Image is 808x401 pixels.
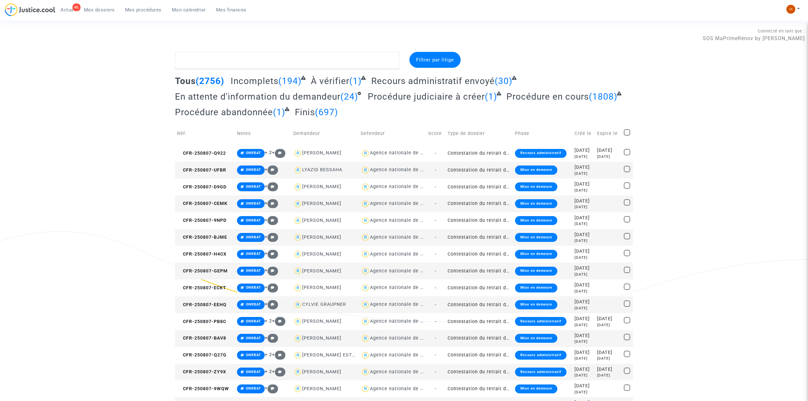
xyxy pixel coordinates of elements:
div: Agence nationale de l'habitat [370,386,440,391]
img: icon-user.svg [293,250,303,259]
div: [DATE] [575,339,593,344]
span: CFR-250807-ECKT [177,285,226,291]
a: Mes finances [211,5,252,15]
span: - [435,386,436,391]
span: + [265,251,278,256]
div: Agence nationale de l'habitat [370,335,440,341]
div: [DATE] [575,265,593,272]
div: [PERSON_NAME] [302,184,341,189]
td: Contestation du retrait de [PERSON_NAME] par l'ANAH (mandataire) [445,364,513,381]
div: [DATE] [575,238,593,243]
div: Recours administratif [515,317,566,326]
td: Type de dossier [445,122,513,145]
img: icon-user.svg [293,266,303,276]
div: [PERSON_NAME] [302,268,341,274]
img: icon-user.svg [293,216,303,225]
td: Contestation du retrait de [PERSON_NAME] par l'ANAH (mandataire) [445,296,513,313]
img: icon-user.svg [293,165,303,175]
span: - [435,319,436,324]
span: + [272,318,286,324]
div: [PERSON_NAME] ESTIMA [302,352,361,358]
span: Tous [175,76,196,86]
td: Contestation du retrait de [PERSON_NAME] par l'ANAH (mandataire) [445,263,513,279]
div: Agence nationale de l'habitat [370,352,440,358]
td: Defendeur [359,122,426,145]
span: ONRBAT [246,218,261,222]
span: CFR-250807-Q922 [177,151,226,156]
span: + [265,200,278,206]
img: icon-user.svg [293,199,303,208]
div: [DATE] [575,306,593,311]
span: Procédure en cours [506,91,589,102]
div: [DATE] [597,349,619,356]
span: (30) [495,76,512,86]
div: [DATE] [575,215,593,222]
div: Mise en demeure [515,233,557,242]
div: Agence nationale de l'habitat [370,285,440,290]
td: Contestation du retrait de [PERSON_NAME] par l'ANAH (mandataire) [445,313,513,330]
div: Mise en demeure [515,267,557,276]
div: [DATE] [597,366,619,373]
span: - [435,369,436,375]
div: Agence nationale de l'habitat [370,251,440,257]
span: - [435,184,436,190]
span: - [435,218,436,223]
div: [DATE] [575,383,593,390]
div: [DATE] [597,356,619,361]
img: icon-user.svg [293,149,303,158]
td: Score [426,122,445,145]
div: [PERSON_NAME] [302,386,341,391]
div: Agence nationale de l'habitat [370,184,440,189]
span: + 2 [265,369,272,374]
span: Mes dossiers [84,7,115,13]
a: Mon calendrier [167,5,211,15]
div: 46 [73,4,80,11]
img: icon-user.svg [361,182,370,192]
span: ONRBAT [246,319,261,323]
div: [DATE] [597,154,619,159]
td: Contestation du retrait de [PERSON_NAME] par l'ANAH (mandataire) [445,229,513,246]
span: - [435,167,436,173]
div: Agence nationale de l'habitat [370,302,440,307]
span: ONRBAT [246,353,261,357]
span: CFR-250807-UFBR [177,167,226,173]
div: Agence nationale de l'habitat [370,235,440,240]
div: Mise en demeure [515,334,557,343]
div: Mise en demeure [515,384,557,393]
div: Mise en demeure [515,250,557,259]
div: [DATE] [575,255,593,260]
img: icon-user.svg [361,351,370,360]
span: ONRBAT [246,302,261,306]
span: - [435,285,436,291]
div: [DATE] [575,231,593,238]
span: ONRBAT [246,386,261,390]
span: - [435,201,436,206]
div: Recours administratif [515,368,566,376]
span: À vérifier [311,76,349,86]
span: + [265,184,278,189]
img: icon-user.svg [361,199,370,208]
td: Notes [235,122,291,145]
span: ONRBAT [246,370,261,374]
span: Filtrer par litige [416,57,454,63]
div: Mise en demeure [515,165,557,174]
span: + [272,369,286,374]
div: [PERSON_NAME] [302,218,341,223]
img: icon-user.svg [293,233,303,242]
div: [PERSON_NAME] [302,369,341,375]
span: + [265,385,278,391]
span: + [265,234,278,240]
span: Incomplets [231,76,278,86]
img: icon-user.svg [361,334,370,343]
span: (697) [315,107,338,117]
div: [DATE] [575,272,593,277]
div: Mise en demeure [515,300,557,309]
span: CFR-250807-9WQW [177,386,229,391]
td: Expire le [595,122,622,145]
span: - [435,352,436,358]
div: Agence nationale de l'habitat [370,268,440,274]
div: [DATE] [597,147,619,154]
span: - [435,335,436,341]
div: [DATE] [575,322,593,328]
span: + [265,285,278,290]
